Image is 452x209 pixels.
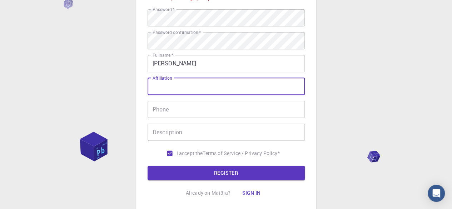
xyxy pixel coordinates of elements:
span: I accept the [177,150,203,157]
label: Fullname [153,52,173,58]
button: Sign in [236,186,266,200]
a: Terms of Service / Privacy Policy* [203,150,279,157]
label: Affiliation [153,75,172,81]
button: REGISTER [148,166,305,180]
label: Password [153,6,174,13]
p: Terms of Service / Privacy Policy * [203,150,279,157]
p: Already on Mat3ra? [186,189,231,196]
label: Password confirmation [153,29,201,35]
div: Open Intercom Messenger [428,185,445,202]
